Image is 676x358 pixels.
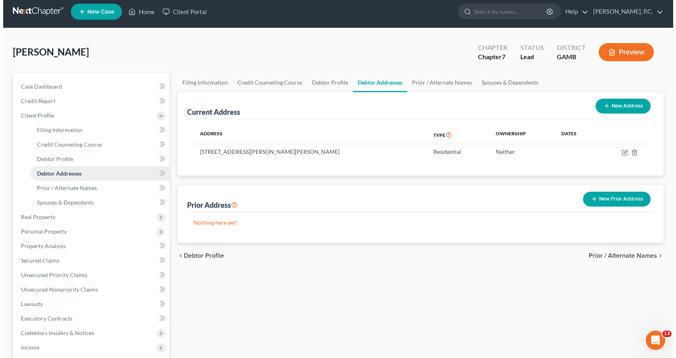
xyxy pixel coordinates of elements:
[27,152,166,166] a: Debtor Profile
[474,73,540,92] a: Spouses & Dependents
[11,311,166,326] a: Executory Contracts
[554,43,583,52] div: District
[184,107,237,117] div: Current Address
[659,331,668,337] span: 13
[155,4,208,19] a: Client Portal
[18,242,62,249] span: Property Analysis
[404,73,474,92] a: Prior / Alternate Names
[585,252,660,259] button: Prior / Alternate Names chevron_right
[18,344,36,351] span: Income
[18,300,39,307] span: Lawsuits
[190,219,644,227] p: Nothing here yet!
[229,73,304,92] a: Credit Counseling Course
[34,155,70,162] span: Debtor Profile
[11,94,166,108] a: Credit Report
[517,43,541,52] div: Status
[499,53,502,60] span: 7
[27,166,166,181] a: Debtor Addresses
[27,195,166,210] a: Spouses & Dependents
[18,97,52,104] span: Credit Report
[18,315,69,322] span: Executory Contracts
[11,79,166,94] a: Case Dashboard
[304,73,350,92] a: Debtor Profile
[654,252,660,259] i: chevron_right
[27,137,166,152] a: Credit Counseling Course
[596,43,651,61] button: Preview
[552,126,595,144] th: Dates
[184,200,234,210] div: Prior Address
[11,253,166,268] a: Secured Claims
[190,126,424,144] th: Address
[174,252,221,259] button: chevron_left Debtor Profile
[18,329,91,336] span: Codebtors Insiders & Notices
[350,73,404,92] a: Debtor Addresses
[190,144,424,159] td: [STREET_ADDRESS][PERSON_NAME][PERSON_NAME]
[18,271,84,278] span: Unsecured Priority Claims
[27,123,166,137] a: Filing Information
[34,184,94,191] span: Prior / Alternate Names
[121,4,155,19] a: Home
[11,239,166,253] a: Property Analysis
[554,52,583,62] div: GAMB
[18,112,51,119] span: Client Profile
[486,144,552,159] td: Neither
[643,331,662,350] iframe: Intercom live chat
[592,99,647,114] button: New Address
[471,4,544,19] input: Search by name...
[34,141,99,148] span: Credit Counseling Course
[18,286,95,293] span: Unsecured Nonpriority Claims
[18,83,59,90] span: Case Dashboard
[486,126,552,144] th: Ownership
[11,297,166,311] a: Lawsuits
[34,170,78,177] span: Debtor Addresses
[34,199,91,206] span: Spouses & Dependents
[34,126,79,133] span: Filing Information
[18,213,52,220] span: Real Property
[84,9,111,15] span: New Case
[475,52,504,62] div: Chapter
[11,282,166,297] a: Unsecured Nonpriority Claims
[475,43,504,52] div: Chapter
[424,126,486,144] th: Type
[18,228,64,235] span: Personal Property
[580,192,647,207] button: New Prior Address
[586,4,660,19] a: [PERSON_NAME], P.C.
[11,268,166,282] a: Unsecured Priority Claims
[174,252,181,259] i: chevron_left
[10,46,86,58] span: [PERSON_NAME]
[174,73,229,92] a: Filing Information
[181,252,221,259] span: Debtor Profile
[424,144,486,159] td: Residential
[18,257,56,264] span: Secured Claims
[27,181,166,195] a: Prior / Alternate Names
[558,4,585,19] a: Help
[517,52,541,62] div: Lead
[585,252,654,259] span: Prior / Alternate Names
